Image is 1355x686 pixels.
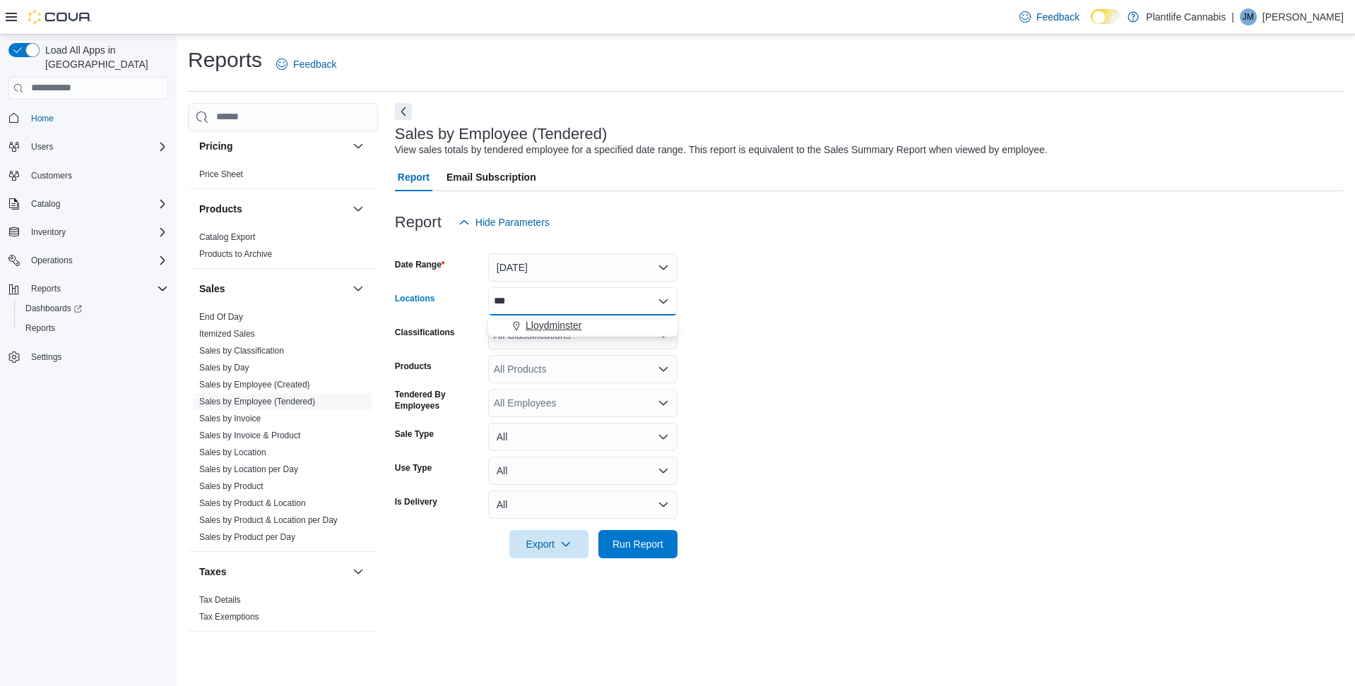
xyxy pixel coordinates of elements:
input: Dark Mode [1091,9,1120,24]
span: Dashboards [25,303,82,314]
a: Feedback [271,50,342,78]
span: Load All Apps in [GEOGRAPHIC_DATA] [40,43,168,71]
a: Products to Archive [199,249,272,259]
div: Taxes [188,591,378,631]
button: Next [395,103,412,120]
span: Sales by Product & Location per Day [199,514,338,526]
a: Sales by Product & Location [199,498,306,508]
button: [DATE] [488,253,677,282]
button: Products [199,202,347,216]
span: Catalog Export [199,231,255,243]
button: Reports [25,280,66,297]
span: Products to Archive [199,248,272,260]
button: Taxes [350,563,367,580]
a: Itemized Sales [199,329,255,339]
span: Itemized Sales [199,328,255,339]
button: Pricing [350,138,367,155]
a: Sales by Employee (Created) [199,380,310,390]
span: Lloydminster [526,318,581,332]
button: Sales [199,282,347,296]
h3: Pricing [199,139,232,153]
button: Settings [3,347,174,367]
span: Email Subscription [446,163,536,191]
a: Sales by Product per Day [199,532,295,542]
button: Lloydminster [488,315,677,336]
span: Settings [25,348,168,366]
button: Hide Parameters [453,208,555,236]
span: Sales by Product per Day [199,531,295,543]
a: Reports [20,320,61,337]
span: Reports [31,283,61,294]
button: Pricing [199,139,347,153]
a: Sales by Invoice & Product [199,431,300,440]
img: Cova [28,10,92,24]
span: Operations [31,255,73,266]
span: Report [398,163,430,191]
button: Catalog [25,195,66,212]
button: All [488,457,677,485]
span: Reports [25,323,55,334]
span: Feedback [1036,10,1079,24]
button: Home [3,108,174,128]
a: Customers [25,167,78,184]
span: Feedback [293,57,336,71]
span: Dashboards [20,300,168,317]
a: Price Sheet [199,169,243,179]
button: All [488,423,677,451]
span: Reports [25,280,168,297]
a: Home [25,110,59,127]
div: Sales [188,308,378,551]
button: Reports [3,279,174,299]
span: Sales by Location [199,447,266,458]
label: Date Range [395,259,445,270]
button: Taxes [199,565,347,579]
h3: Sales [199,282,225,296]
a: Catalog Export [199,232,255,242]
a: Dashboards [20,300,88,317]
div: View sales totals by tendered employee for a specified date range. This report is equivalent to t... [395,143,1048,157]
button: Users [25,138,59,155]
h1: Reports [188,46,262,74]
h3: Taxes [199,565,227,579]
span: Hide Parameters [475,215,550,229]
h3: Products [199,202,242,216]
div: Janet Minty [1240,8,1257,25]
a: Tax Exemptions [199,612,259,622]
span: Dark Mode [1091,24,1091,25]
button: Inventory [25,224,71,241]
span: Inventory [25,224,168,241]
button: Products [350,200,367,217]
label: Sale Type [395,428,434,440]
span: JM [1243,8,1254,25]
label: Locations [395,293,435,304]
a: Sales by Location [199,447,266,457]
button: Export [509,530,588,558]
a: Feedback [1014,3,1085,31]
a: Sales by Location per Day [199,464,298,474]
span: Settings [31,351,61,363]
a: Sales by Day [199,363,249,373]
span: Sales by Invoice [199,413,261,424]
button: Customers [3,165,174,186]
a: Sales by Product & Location per Day [199,515,338,525]
span: Users [31,141,53,152]
span: Price Sheet [199,169,243,180]
span: Sales by Product [199,481,264,492]
label: Classifications [395,327,455,338]
span: Export [518,530,580,558]
label: Use Type [395,462,432,474]
button: All [488,491,677,519]
a: Tax Details [199,595,241,605]
span: Home [31,113,54,124]
span: Reports [20,320,168,337]
span: Sales by Location per Day [199,464,298,475]
a: Sales by Employee (Tendered) [199,397,315,407]
button: Catalog [3,194,174,214]
span: Run Report [613,537,663,551]
span: Sales by Day [199,362,249,373]
a: Settings [25,349,67,366]
span: End Of Day [199,311,243,323]
p: | [1231,8,1234,25]
label: Tendered By Employees [395,389,483,411]
label: Is Delivery [395,496,437,507]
